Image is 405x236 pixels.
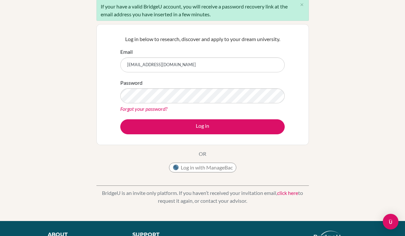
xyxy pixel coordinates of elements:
[169,163,236,172] button: Log in with ManageBac
[120,35,285,43] p: Log in below to research, discover and apply to your dream university.
[96,189,309,205] p: BridgeU is an invite only platform. If you haven’t received your invitation email, to request it ...
[120,119,285,134] button: Log in
[120,48,133,56] label: Email
[277,190,298,196] a: click here
[120,79,143,87] label: Password
[383,214,398,229] div: Open Intercom Messenger
[299,2,304,7] i: close
[199,150,206,158] p: OR
[120,106,167,112] a: Forgot your password?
